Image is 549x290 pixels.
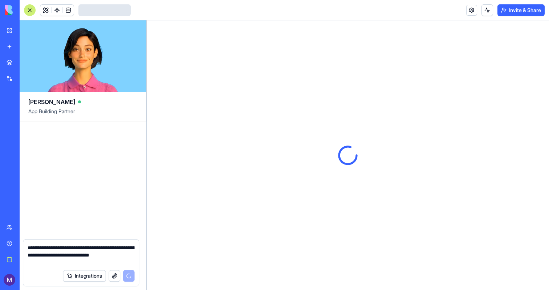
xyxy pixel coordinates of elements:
span: App Building Partner [28,108,138,121]
span: [PERSON_NAME] [28,98,75,106]
img: ACg8ocJtOslkEheqcbxbRNY-DBVyiSoWR6j0po04Vm4_vNZB470J1w=s96-c [4,274,15,286]
button: Integrations [63,270,106,282]
img: logo [5,5,50,15]
button: Invite & Share [497,4,545,16]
